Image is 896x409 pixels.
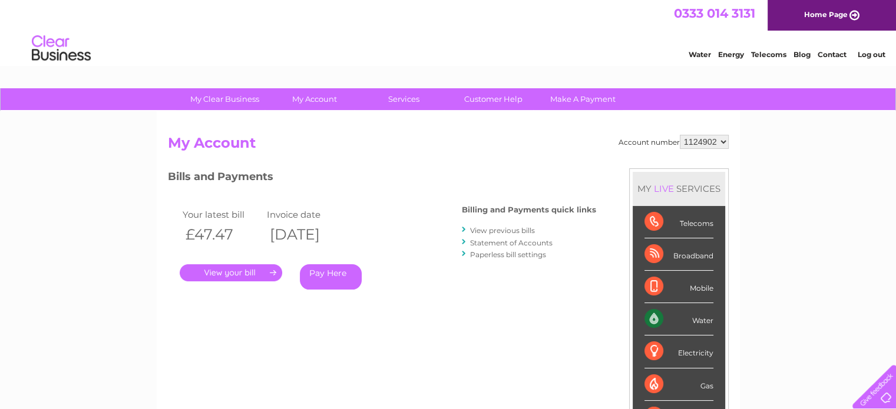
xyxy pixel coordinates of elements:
div: Electricity [644,335,713,368]
a: My Clear Business [176,88,273,110]
a: Pay Here [300,264,362,290]
h2: My Account [168,135,729,157]
a: . [180,264,282,281]
td: Your latest bill [180,207,264,222]
div: Broadband [644,238,713,271]
a: View previous bills [470,226,535,235]
div: Account number [619,135,729,149]
h4: Billing and Payments quick links [462,205,596,214]
a: Contact [818,50,847,59]
th: [DATE] [264,222,349,247]
a: Water [689,50,711,59]
a: Services [355,88,452,110]
a: Customer Help [445,88,542,110]
a: Blog [793,50,811,59]
th: £47.47 [180,222,264,247]
h3: Bills and Payments [168,168,596,189]
img: logo.png [31,31,91,66]
div: LIVE [652,183,676,194]
a: Paperless bill settings [470,250,546,259]
a: Statement of Accounts [470,238,553,247]
div: Water [644,303,713,335]
div: Mobile [644,271,713,303]
a: Make A Payment [534,88,632,110]
a: 0333 014 3131 [674,6,755,21]
div: MY SERVICES [633,172,725,205]
a: Telecoms [751,50,786,59]
a: My Account [266,88,363,110]
a: Energy [718,50,744,59]
a: Log out [857,50,885,59]
td: Invoice date [264,207,349,222]
div: Telecoms [644,206,713,238]
div: Gas [644,368,713,401]
div: Clear Business is a trading name of Verastar Limited (registered in [GEOGRAPHIC_DATA] No. 3667643... [170,6,727,57]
